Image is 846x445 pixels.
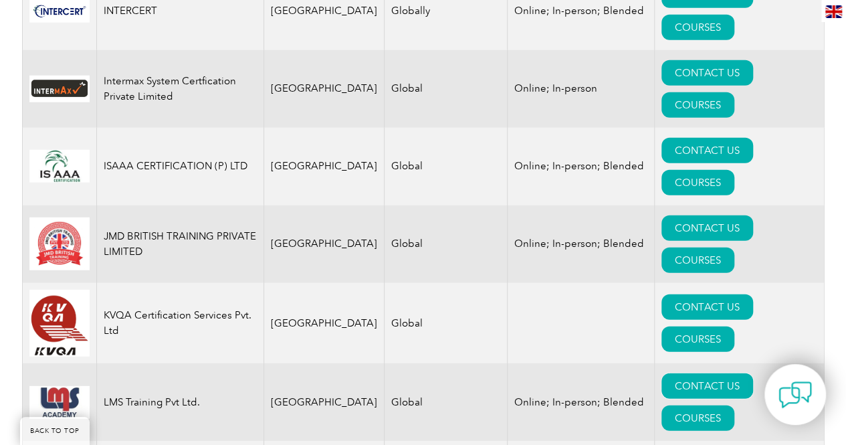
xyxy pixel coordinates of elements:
td: Online; In-person; Blended [507,128,654,205]
td: [GEOGRAPHIC_DATA] [263,363,384,441]
td: [GEOGRAPHIC_DATA] [263,205,384,283]
img: 92573bc8-4c6f-eb11-a812-002248153038-logo.jpg [29,386,90,419]
a: COURSES [661,248,734,273]
a: COURSES [661,170,734,195]
td: Intermax System Certfication Private Limited [96,50,263,128]
td: Global [384,363,507,441]
a: COURSES [661,15,734,40]
img: contact-chat.png [778,378,812,412]
td: KVQA Certification Services Pvt. Ltd [96,283,263,364]
a: COURSES [661,92,734,118]
a: CONTACT US [661,60,753,86]
td: Global [384,128,507,205]
td: JMD BRITISH TRAINING PRIVATE LIMITED [96,205,263,283]
img: 6330b304-576f-eb11-a812-00224815377e-logo.png [29,290,90,357]
td: [GEOGRAPHIC_DATA] [263,50,384,128]
td: ISAAA CERTIFICATION (P) LTD [96,128,263,205]
td: Online; In-person [507,50,654,128]
a: COURSES [661,327,734,352]
a: CONTACT US [661,373,753,399]
td: Online; In-person; Blended [507,363,654,441]
a: BACK TO TOP [20,417,90,445]
td: Global [384,283,507,364]
td: [GEOGRAPHIC_DATA] [263,283,384,364]
td: LMS Training Pvt Ltd. [96,363,263,441]
img: 52fd134e-c3ec-ee11-a1fd-000d3ad2b4d6-logo.jpg [29,76,90,102]
img: en [825,5,842,18]
a: CONTACT US [661,215,753,241]
img: 8e265a20-6f61-f011-bec2-000d3acaf2fb-logo.jpg [29,217,90,271]
td: Online; In-person; Blended [507,205,654,283]
a: COURSES [661,406,734,431]
a: CONTACT US [661,138,753,163]
td: Global [384,50,507,128]
a: CONTACT US [661,294,753,320]
td: [GEOGRAPHIC_DATA] [263,128,384,205]
td: Global [384,205,507,283]
img: 147344d8-016b-f011-b4cb-00224891b167-logo.jpg [29,150,90,183]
